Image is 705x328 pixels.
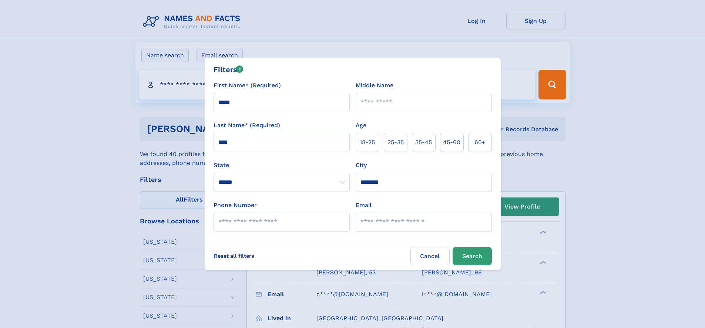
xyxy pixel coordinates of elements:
[474,138,486,147] span: 60+
[410,247,450,265] label: Cancel
[356,201,372,210] label: Email
[387,138,404,147] span: 25‑35
[214,81,281,90] label: First Name* (Required)
[443,138,460,147] span: 45‑60
[356,121,366,130] label: Age
[360,138,375,147] span: 18‑25
[214,161,350,170] label: State
[356,161,367,170] label: City
[214,64,244,75] div: Filters
[415,138,432,147] span: 35‑45
[209,247,259,265] label: Reset all filters
[356,81,393,90] label: Middle Name
[214,121,280,130] label: Last Name* (Required)
[214,201,257,210] label: Phone Number
[453,247,492,265] button: Search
